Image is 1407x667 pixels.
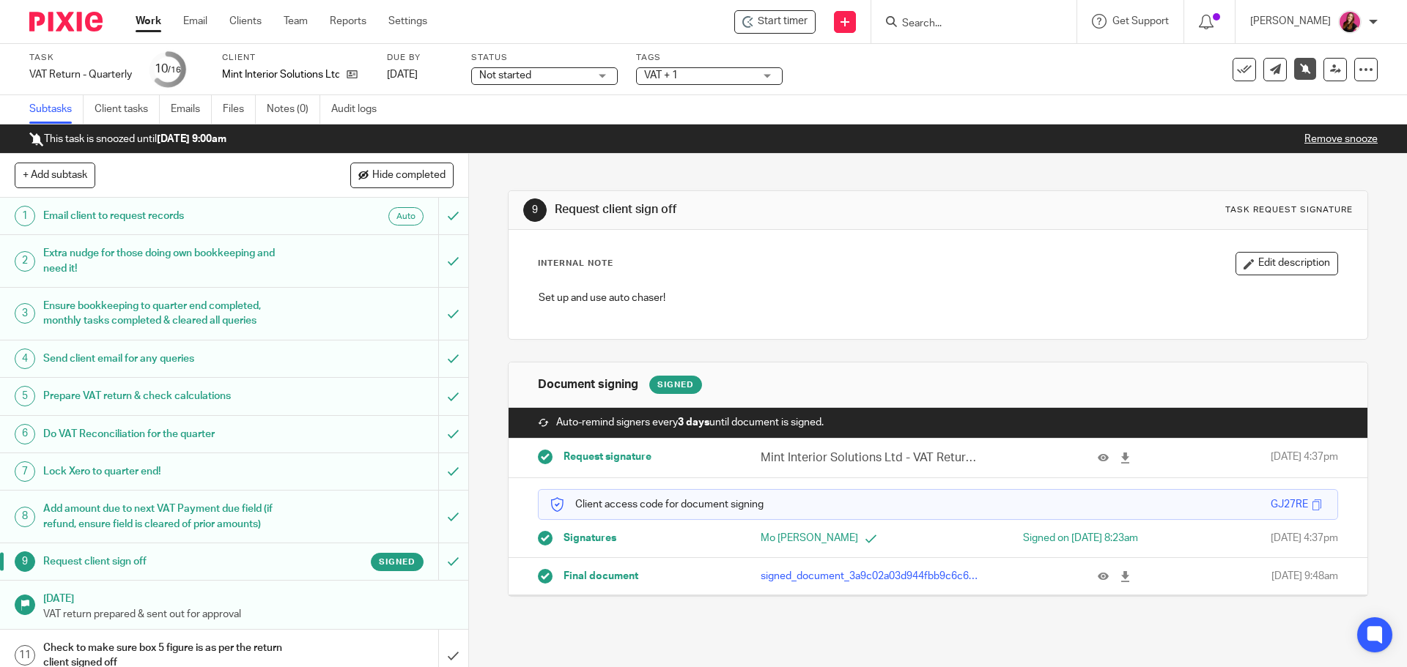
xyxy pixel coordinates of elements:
[1250,14,1331,29] p: [PERSON_NAME]
[331,95,388,124] a: Audit logs
[29,132,226,146] p: This task is snoozed until
[43,385,297,407] h1: Prepare VAT return & check calculations
[556,415,824,430] span: Auto-remind signers every until document is signed.
[564,531,616,545] span: Signatures
[15,507,35,527] div: 8
[523,198,547,222] div: 9
[43,348,297,370] h1: Send client email for any queries
[29,67,132,82] div: VAT Return - Quarterly
[15,163,95,187] button: + Add subtask
[758,14,808,29] span: Start timer
[330,14,366,29] a: Reports
[168,66,181,74] small: /16
[1271,450,1338,466] span: [DATE] 4:37pm
[183,14,207,29] a: Email
[15,461,35,482] div: 7
[223,95,256,124] a: Files
[43,607,454,622] p: VAT return prepared & sent out for approval
[1225,204,1353,216] div: Task request signature
[267,95,320,124] a: Notes (0)
[961,531,1138,545] div: Signed on [DATE] 8:23am
[15,645,35,666] div: 11
[387,52,453,64] label: Due by
[29,95,84,124] a: Subtasks
[761,569,982,584] p: signed_document_3a9c02a03d944fbb9c6c62d348a7714b.pdf
[136,14,161,29] a: Work
[15,303,35,324] div: 3
[157,134,226,144] b: [DATE] 9:00am
[644,70,678,81] span: VAT + 1
[388,14,427,29] a: Settings
[1236,252,1338,275] button: Edit description
[649,376,702,394] div: Signed
[479,70,531,81] span: Not started
[155,61,181,78] div: 10
[1304,134,1378,144] a: Remove snooze
[15,251,35,272] div: 2
[171,95,212,124] a: Emails
[1271,569,1338,584] span: [DATE] 9:48am
[539,291,1337,305] p: Set up and use auto chaser!
[43,461,297,482] h1: Lock Xero to quarter end!
[222,67,339,82] p: Mint Interior Solutions Ltd
[29,52,132,64] label: Task
[43,588,454,606] h1: [DATE]
[564,450,651,464] span: Request signature
[43,295,297,332] h1: Ensure bookkeeping to quarter end completed, monthly tasks completed & cleared all queries
[15,349,35,369] div: 4
[15,206,35,226] div: 1
[15,551,35,572] div: 9
[15,424,35,444] div: 6
[471,52,618,64] label: Status
[15,386,35,406] div: 5
[43,551,297,573] h1: Request client sign off
[95,95,160,124] a: Client tasks
[43,423,297,445] h1: Do VAT Reconciliation for the quarter
[387,70,418,80] span: [DATE]
[43,498,297,535] h1: Add amount due to next VAT Payment due field (if refund, ensure field is cleared of prior amounts)
[761,450,982,466] p: Mint Interior Solutions Ltd - VAT Return.pdf
[379,556,416,568] span: Signed
[284,14,308,29] a: Team
[43,242,297,280] h1: Extra nudge for those doing own bookkeeping and need it!
[555,202,970,217] h1: Request client sign off
[636,52,783,64] label: Tags
[538,258,613,269] p: Internal Note
[734,10,816,34] div: Mint Interior Solutions Ltd - VAT Return - Quarterly
[1338,10,1362,34] img: 21.png
[538,377,638,392] h1: Document signing
[550,497,764,512] p: Client access code for document signing
[229,14,262,29] a: Clients
[1112,16,1169,26] span: Get Support
[761,531,938,545] p: Mo [PERSON_NAME]
[678,417,709,428] strong: 3 days
[29,12,103,31] img: Pixie
[1271,531,1338,545] span: [DATE] 4:37pm
[1271,497,1308,512] div: GJ27RE
[564,569,638,584] span: Final document
[901,18,1033,31] input: Search
[222,52,369,64] label: Client
[388,207,424,226] div: Auto
[350,163,454,187] button: Hide completed
[43,205,297,227] h1: Email client to request records
[372,170,446,182] span: Hide completed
